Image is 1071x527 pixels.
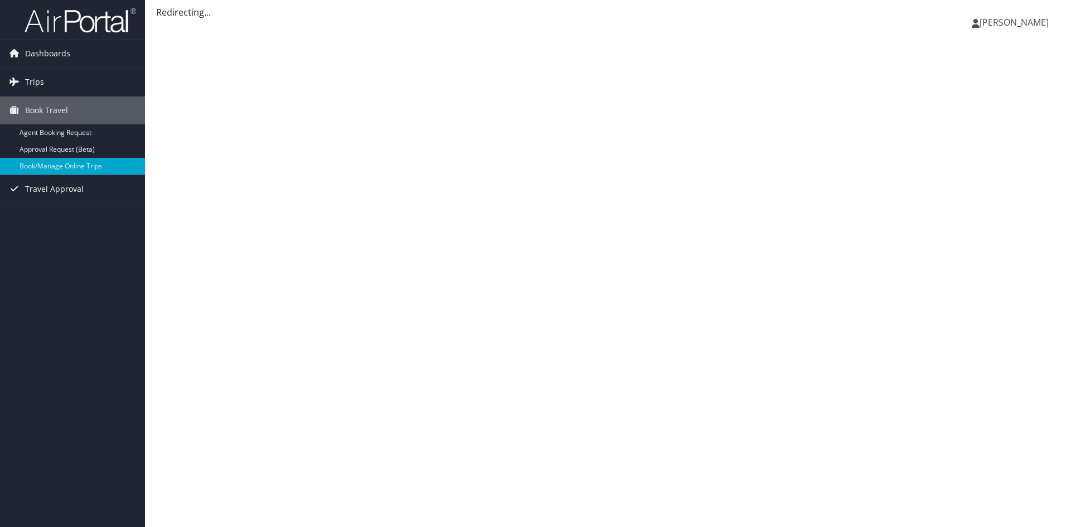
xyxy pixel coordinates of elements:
[25,96,68,124] span: Book Travel
[156,6,1060,19] div: Redirecting...
[25,175,84,203] span: Travel Approval
[25,7,136,33] img: airportal-logo.png
[980,16,1049,28] span: [PERSON_NAME]
[25,40,70,67] span: Dashboards
[25,68,44,96] span: Trips
[972,6,1060,39] a: [PERSON_NAME]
